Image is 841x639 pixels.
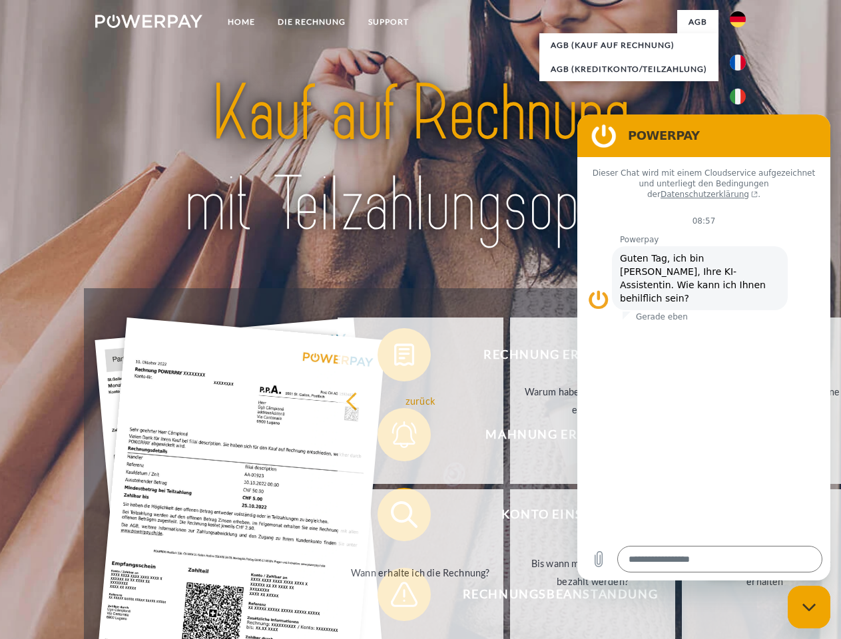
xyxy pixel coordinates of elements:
div: zurück [346,391,495,409]
a: SUPPORT [357,10,420,34]
img: title-powerpay_de.svg [127,64,714,255]
img: de [730,11,746,27]
a: AGB (Kauf auf Rechnung) [539,33,718,57]
div: Warum habe ich eine Rechnung erhalten? [518,383,668,419]
a: AGB (Kreditkonto/Teilzahlung) [539,57,718,81]
div: Wann erhalte ich die Rechnung? [346,563,495,581]
a: Home [216,10,266,34]
img: fr [730,55,746,71]
a: DIE RECHNUNG [266,10,357,34]
img: it [730,89,746,105]
img: logo-powerpay-white.svg [95,15,202,28]
div: Bis wann muss die Rechnung bezahlt werden? [518,554,668,590]
a: agb [677,10,718,34]
iframe: Messaging-Fenster [577,114,830,580]
iframe: Schaltfläche zum Öffnen des Messaging-Fensters; Konversation läuft [788,586,830,628]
